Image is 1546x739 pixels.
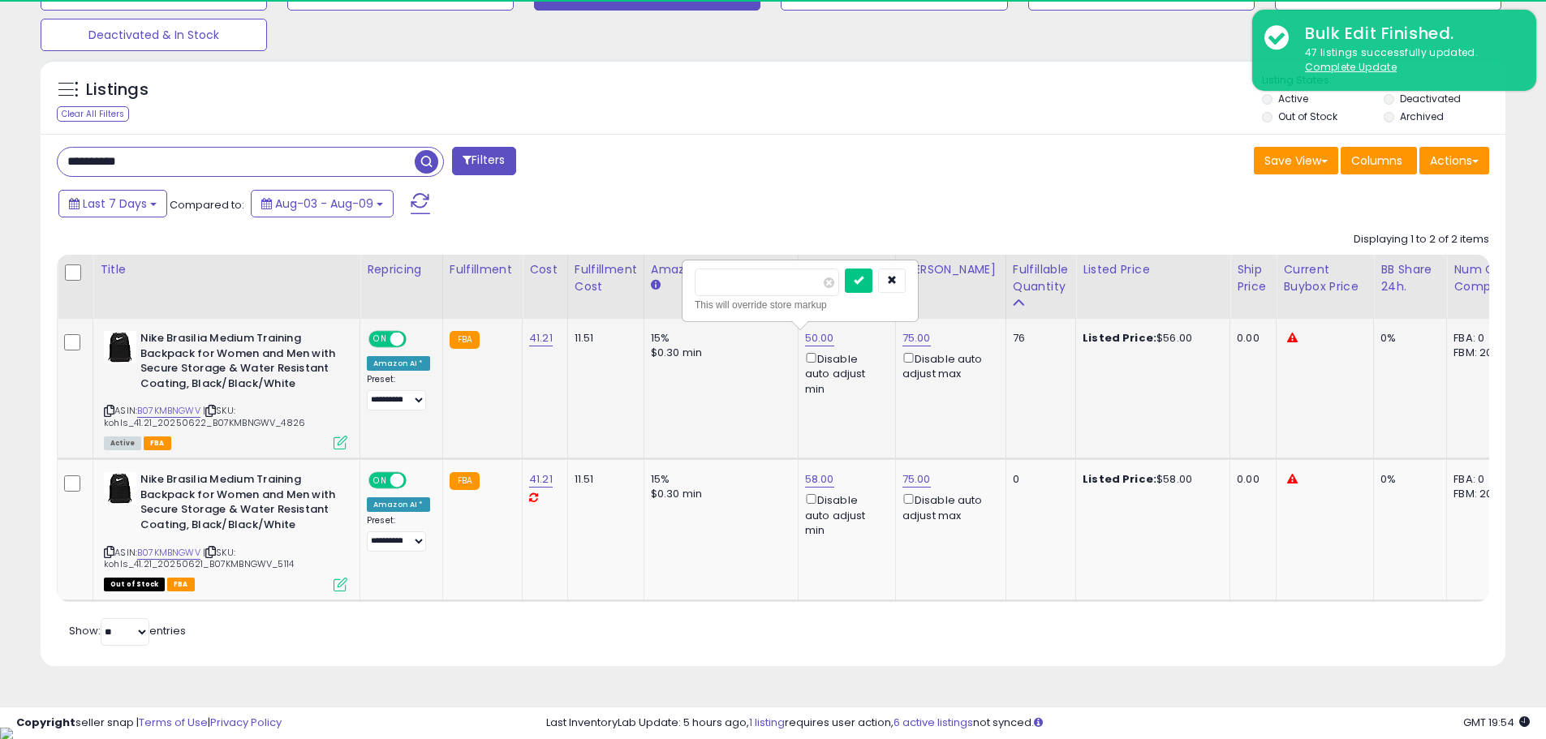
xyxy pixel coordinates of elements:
[1278,92,1308,105] label: Active
[104,436,141,450] span: All listings currently available for purchase on Amazon
[1400,92,1461,105] label: Deactivated
[1278,110,1337,123] label: Out of Stock
[651,472,786,487] div: 15%
[902,350,993,381] div: Disable auto adjust max
[902,491,993,522] div: Disable auto adjust max
[1305,60,1397,74] u: Complete Update
[1453,346,1507,360] div: FBM: 20
[894,715,973,730] a: 6 active listings
[370,474,390,488] span: ON
[86,79,149,101] h5: Listings
[1083,472,1217,487] div: $58.00
[1380,472,1434,487] div: 0%
[367,261,436,278] div: Repricing
[41,19,267,51] button: Deactivated & In Stock
[1351,153,1402,169] span: Columns
[1237,261,1269,295] div: Ship Price
[651,346,786,360] div: $0.30 min
[529,261,561,278] div: Cost
[1013,472,1063,487] div: 0
[1083,261,1223,278] div: Listed Price
[140,472,338,536] b: Nike Brasilia Medium Training Backpack for Women and Men with Secure Storage & Water Resistant Co...
[1419,147,1489,174] button: Actions
[370,333,390,346] span: ON
[805,350,883,397] div: Disable auto adjust min
[1237,331,1264,346] div: 0.00
[167,578,195,591] span: FBA
[1354,232,1489,247] div: Displaying 1 to 2 of 2 items
[1013,331,1063,346] div: 76
[805,491,883,538] div: Disable auto adjust min
[1380,261,1440,295] div: BB Share 24h.
[104,578,165,591] span: All listings that are currently out of stock and unavailable for purchase on Amazon
[139,715,208,730] a: Terms of Use
[1400,110,1444,123] label: Archived
[1453,261,1513,295] div: Num of Comp.
[16,715,75,730] strong: Copyright
[805,471,834,488] a: 58.00
[1083,471,1156,487] b: Listed Price:
[251,190,394,217] button: Aug-03 - Aug-09
[104,546,294,570] span: | SKU: kohls_41.21_20250621_B07KMBNGWV_5114
[69,623,186,638] span: Show: entries
[529,471,553,488] a: 41.21
[1083,330,1156,346] b: Listed Price:
[104,472,347,589] div: ASIN:
[58,190,167,217] button: Last 7 Days
[529,330,553,346] a: 41.21
[104,331,347,448] div: ASIN:
[104,331,136,363] img: 31UPDBorvDL._SL40_.jpg
[1453,487,1507,501] div: FBM: 20
[1254,147,1338,174] button: Save View
[902,471,931,488] a: 75.00
[651,331,786,346] div: 15%
[1463,715,1530,730] span: 2025-08-17 19:54 GMT
[144,436,171,450] span: FBA
[575,472,631,487] div: 11.51
[1293,22,1524,45] div: Bulk Edit Finished.
[367,497,430,512] div: Amazon AI *
[1341,147,1417,174] button: Columns
[450,331,480,349] small: FBA
[805,330,834,346] a: 50.00
[275,195,373,212] span: Aug-03 - Aug-09
[1237,472,1264,487] div: 0.00
[1453,472,1507,487] div: FBA: 0
[1013,261,1069,295] div: Fulfillable Quantity
[367,374,430,410] div: Preset:
[367,356,430,371] div: Amazon AI *
[575,331,631,346] div: 11.51
[100,261,353,278] div: Title
[404,333,430,346] span: OFF
[749,715,785,730] a: 1 listing
[902,330,931,346] a: 75.00
[1083,331,1217,346] div: $56.00
[57,106,129,122] div: Clear All Filters
[137,546,200,560] a: B07KMBNGWV
[695,297,906,313] div: This will override store markup
[651,487,786,501] div: $0.30 min
[367,515,430,552] div: Preset:
[170,197,244,213] span: Compared to:
[104,404,305,428] span: | SKU: kohls_41.21_20250622_B07KMBNGWV_4826
[104,472,136,505] img: 31UPDBorvDL._SL40_.jpg
[651,261,791,278] div: Amazon Fees
[1293,45,1524,75] div: 47 listings successfully updated.
[1283,261,1367,295] div: Current Buybox Price
[450,261,515,278] div: Fulfillment
[452,147,515,175] button: Filters
[16,715,282,731] div: seller snap | |
[404,474,430,488] span: OFF
[546,715,1530,731] div: Last InventoryLab Update: 5 hours ago, requires user action, not synced.
[902,261,999,278] div: [PERSON_NAME]
[575,261,637,295] div: Fulfillment Cost
[450,472,480,490] small: FBA
[1380,331,1434,346] div: 0%
[1453,331,1507,346] div: FBA: 0
[137,404,200,418] a: B07KMBNGWV
[210,715,282,730] a: Privacy Policy
[651,278,661,293] small: Amazon Fees.
[83,195,147,212] span: Last 7 Days
[140,331,338,395] b: Nike Brasilia Medium Training Backpack for Women and Men with Secure Storage & Water Resistant Co...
